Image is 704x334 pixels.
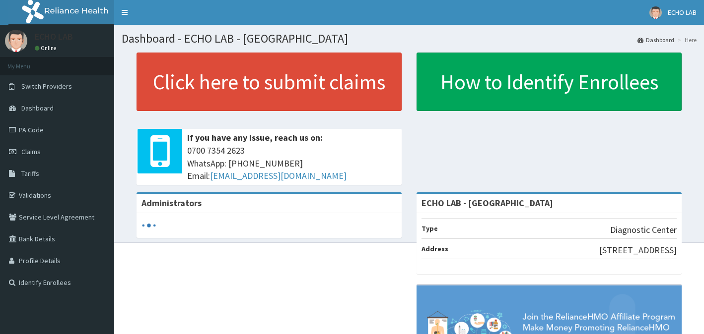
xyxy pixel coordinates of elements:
[141,218,156,233] svg: audio-loading
[122,32,697,45] h1: Dashboard - ECHO LAB - [GEOGRAPHIC_DATA]
[187,132,323,143] b: If you have any issue, reach us on:
[668,8,697,17] span: ECHO LAB
[21,104,54,112] span: Dashboard
[675,36,697,44] li: Here
[422,197,553,209] strong: ECHO LAB - [GEOGRAPHIC_DATA]
[35,45,59,52] a: Online
[21,82,72,91] span: Switch Providers
[422,224,438,233] b: Type
[21,169,39,178] span: Tariffs
[210,170,347,181] a: [EMAIL_ADDRESS][DOMAIN_NAME]
[35,32,73,41] p: ECHO LAB
[599,244,677,257] p: [STREET_ADDRESS]
[187,144,397,182] span: 0700 7354 2623 WhatsApp: [PHONE_NUMBER] Email:
[422,244,448,253] b: Address
[637,36,674,44] a: Dashboard
[137,53,402,111] a: Click here to submit claims
[649,6,662,19] img: User Image
[5,30,27,52] img: User Image
[141,197,202,209] b: Administrators
[21,147,41,156] span: Claims
[417,53,682,111] a: How to Identify Enrollees
[610,223,677,236] p: Diagnostic Center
